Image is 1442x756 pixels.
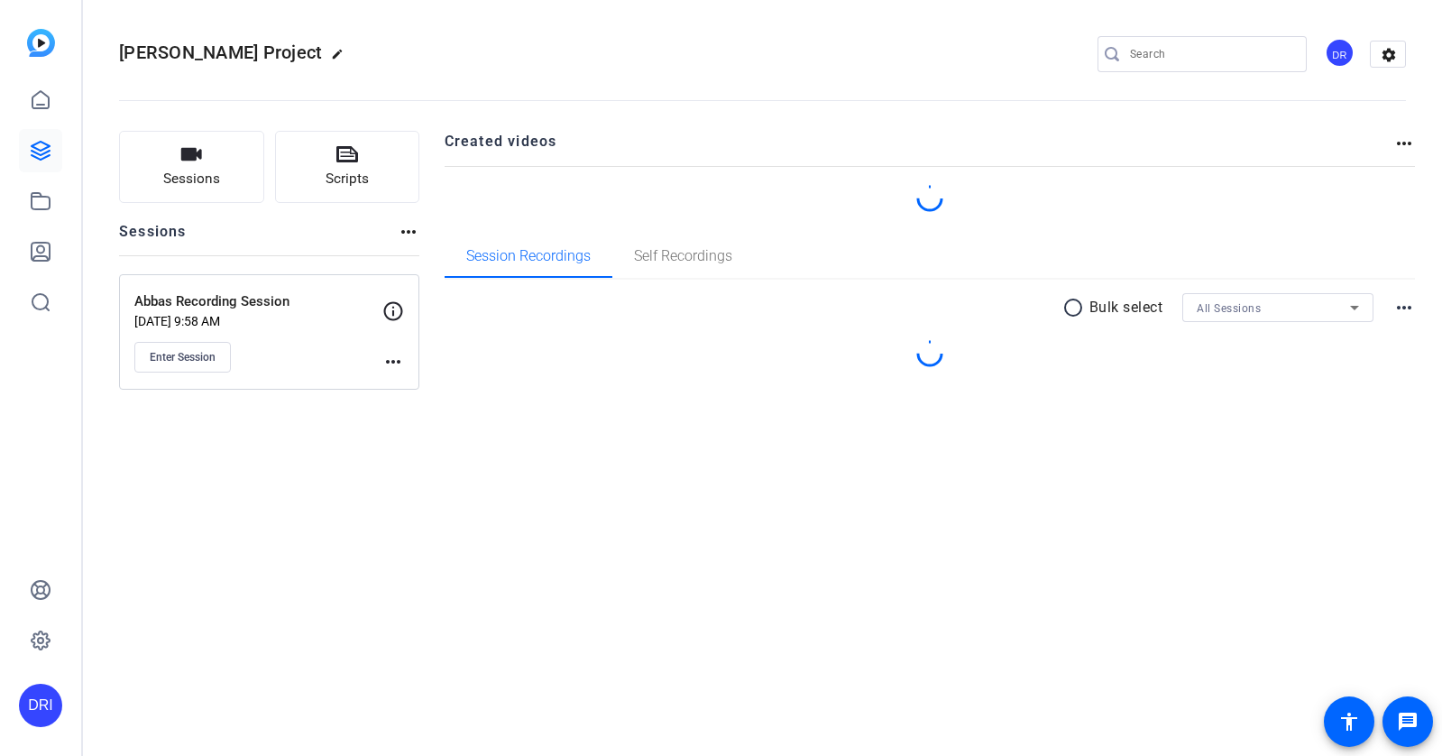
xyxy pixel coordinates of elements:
[1338,711,1360,733] mat-icon: accessibility
[1393,133,1415,154] mat-icon: more_horiz
[19,684,62,727] div: DRI
[634,249,732,263] span: Self Recordings
[275,131,420,203] button: Scripts
[1393,297,1415,318] mat-icon: more_horiz
[445,131,1394,166] h2: Created videos
[134,314,382,328] p: [DATE] 9:58 AM
[27,29,55,57] img: blue-gradient.svg
[1062,297,1089,318] mat-icon: radio_button_unchecked
[1197,302,1261,315] span: All Sessions
[119,221,187,255] h2: Sessions
[466,249,591,263] span: Session Recordings
[1089,297,1163,318] p: Bulk select
[150,350,216,364] span: Enter Session
[163,169,220,189] span: Sessions
[134,291,382,312] p: Abbas Recording Session
[326,169,369,189] span: Scripts
[1130,43,1292,65] input: Search
[119,131,264,203] button: Sessions
[134,342,231,373] button: Enter Session
[382,351,404,373] mat-icon: more_horiz
[1371,41,1407,69] mat-icon: settings
[398,221,419,243] mat-icon: more_horiz
[1325,38,1356,69] ngx-avatar: Daniel Ruiz Ibarra
[331,48,353,69] mat-icon: edit
[1325,38,1355,68] div: DR
[119,41,322,63] span: [PERSON_NAME] Project
[1397,711,1419,733] mat-icon: message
